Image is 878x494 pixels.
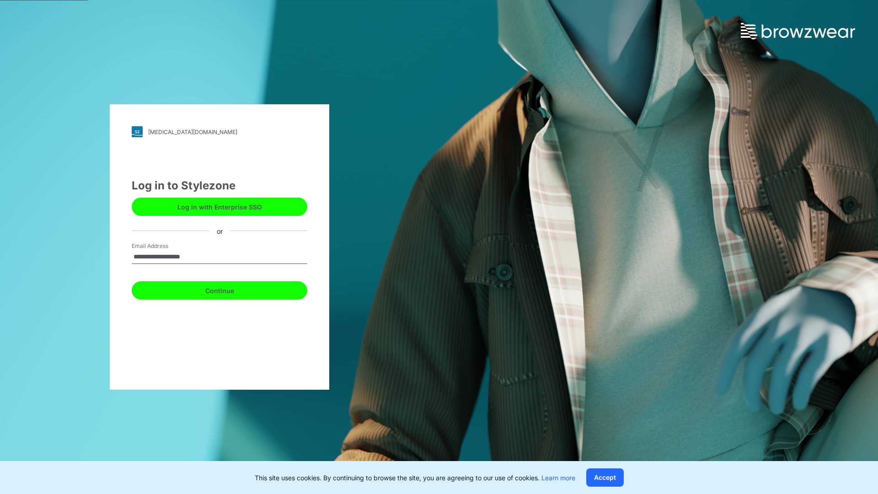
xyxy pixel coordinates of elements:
div: Log in to Stylezone [132,177,307,194]
button: Continue [132,281,307,300]
img: svg+xml;base64,PHN2ZyB3aWR0aD0iMjgiIGhlaWdodD0iMjgiIHZpZXdCb3g9IjAgMCAyOCAyOCIgZmlsbD0ibm9uZSIgeG... [132,126,143,137]
div: or [209,226,230,236]
div: [MEDICAL_DATA][DOMAIN_NAME] [148,129,237,135]
img: browzwear-logo.73288ffb.svg [741,23,855,39]
a: [MEDICAL_DATA][DOMAIN_NAME] [132,126,307,137]
button: Accept [586,468,624,487]
button: Log in with Enterprise SSO [132,198,307,216]
p: This site uses cookies. By continuing to browse the site, you are agreeing to our use of cookies. [255,473,575,483]
a: Learn more [541,474,575,482]
label: Email Address [132,242,196,250]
